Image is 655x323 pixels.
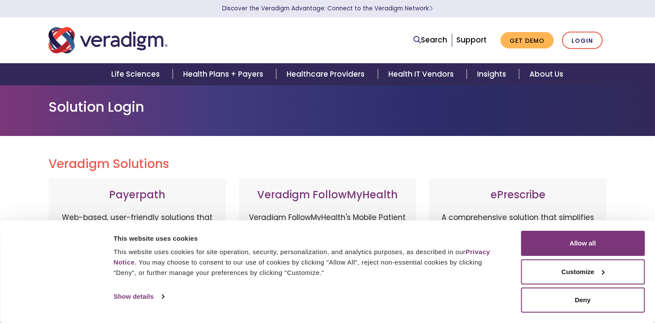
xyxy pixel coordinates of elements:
[378,63,467,85] a: Health IT Vendors
[113,290,164,303] a: Show details
[562,32,603,49] a: Login
[413,34,447,46] a: Search
[429,4,433,13] span: Learn More
[173,63,276,85] a: Health Plans + Payers
[101,63,173,85] a: Life Sciences
[57,189,217,201] h3: Payerpath
[438,212,598,303] p: A comprehensive solution that simplifies prescribing for healthcare providers with features like ...
[48,99,607,115] h1: Solution Login
[467,63,519,85] a: Insights
[113,233,501,244] div: This website uses cookies
[438,189,598,201] h3: ePrescribe
[48,157,607,171] h2: Veradigm Solutions
[519,63,574,85] a: About Us
[57,212,217,303] p: Web-based, user-friendly solutions that help providers and practice administrators enhance revenu...
[248,189,408,201] h3: Veradigm FollowMyHealth
[48,26,168,55] img: Veradigm logo
[521,259,645,284] button: Customize
[222,4,433,13] a: Discover the Veradigm Advantage: Connect to the Veradigm NetworkLearn More
[248,212,408,294] p: Veradigm FollowMyHealth's Mobile Patient Experience enhances patient access via mobile devices, o...
[113,247,501,278] div: This website uses cookies for site operation, security, personalization, and analytics purposes, ...
[500,32,554,49] a: Get Demo
[456,35,487,45] a: Support
[521,287,645,313] button: Deny
[521,231,645,256] button: Allow all
[276,63,378,85] a: Healthcare Providers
